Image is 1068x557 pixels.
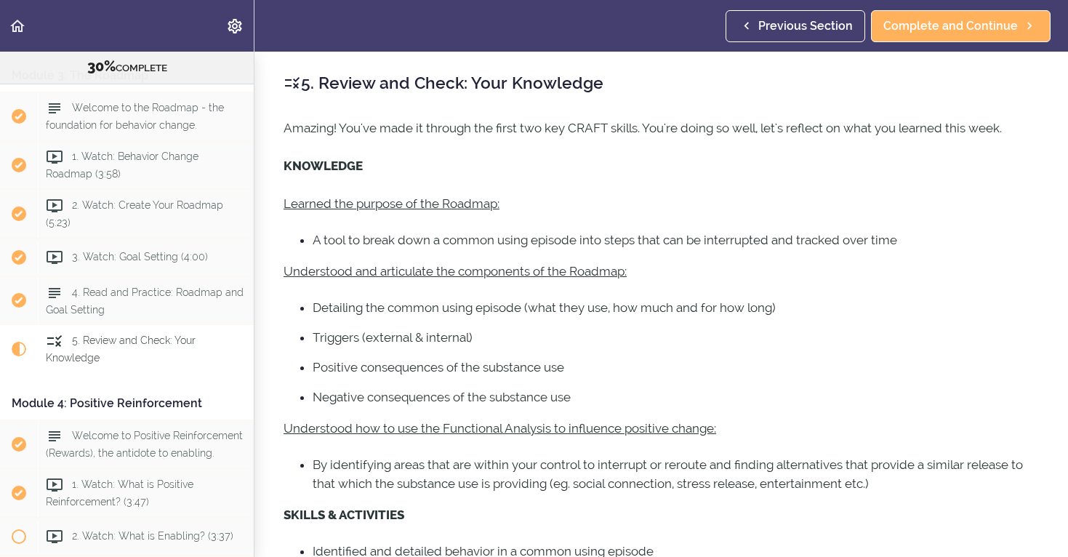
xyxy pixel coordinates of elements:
h2: 5. Review and Check: Your Knowledge [284,71,1039,95]
span: 2. Watch: What is Enabling? (3:37) [72,531,233,542]
strong: SKILLS & ACTIVITIES [284,508,404,522]
u: Understood how to use the Functional Analysis to influence positive change: [284,421,716,436]
span: Previous Section [758,17,853,35]
u: Learned the purpose of the Roadmap: [284,196,499,211]
svg: Back to course curriculum [9,17,26,35]
span: A tool to break down a common using episode into steps that can be interrupted and tracked over time [313,233,897,247]
span: Amazing! You've made it through the first two key CRAFT skills. You're doing so well, let's refle... [284,121,1002,135]
span: 1. Watch: What is Positive Reinforcement? (3:47) [46,479,193,508]
span: Welcome to the Roadmap - the foundation for behavior change. [46,102,224,130]
u: Understood and articulate the components of the Roadmap: [284,264,627,278]
span: 4. Read and Practice: Roadmap and Goal Setting [46,286,244,315]
svg: Settings Menu [226,17,244,35]
span: 30% [87,57,116,75]
span: By identifying areas that are within your control to interrupt or reroute and finding alternative... [313,457,1023,491]
div: COMPLETE [18,57,236,76]
span: Positive consequences of the substance use [313,360,564,374]
span: 2. Watch: Create Your Roadmap (5:23) [46,199,223,228]
a: Complete and Continue [871,10,1051,42]
span: 5. Review and Check: Your Knowledge [46,335,196,364]
span: Triggers (external & internal) [313,330,473,345]
span: Welcome to Positive Reinforcement (Rewards), the antidote to enabling. [46,430,243,459]
span: Complete and Continue [883,17,1018,35]
span: Detailing the common using episode (what they use, how much and for how long) [313,300,776,315]
span: Negative consequences of the substance use [313,390,571,404]
span: 3. Watch: Goal Setting (4:00) [72,251,208,263]
a: Previous Section [726,10,865,42]
strong: KNOWLEDGE [284,159,363,173]
span: 1. Watch: Behavior Change Roadmap (3:58) [46,151,198,179]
